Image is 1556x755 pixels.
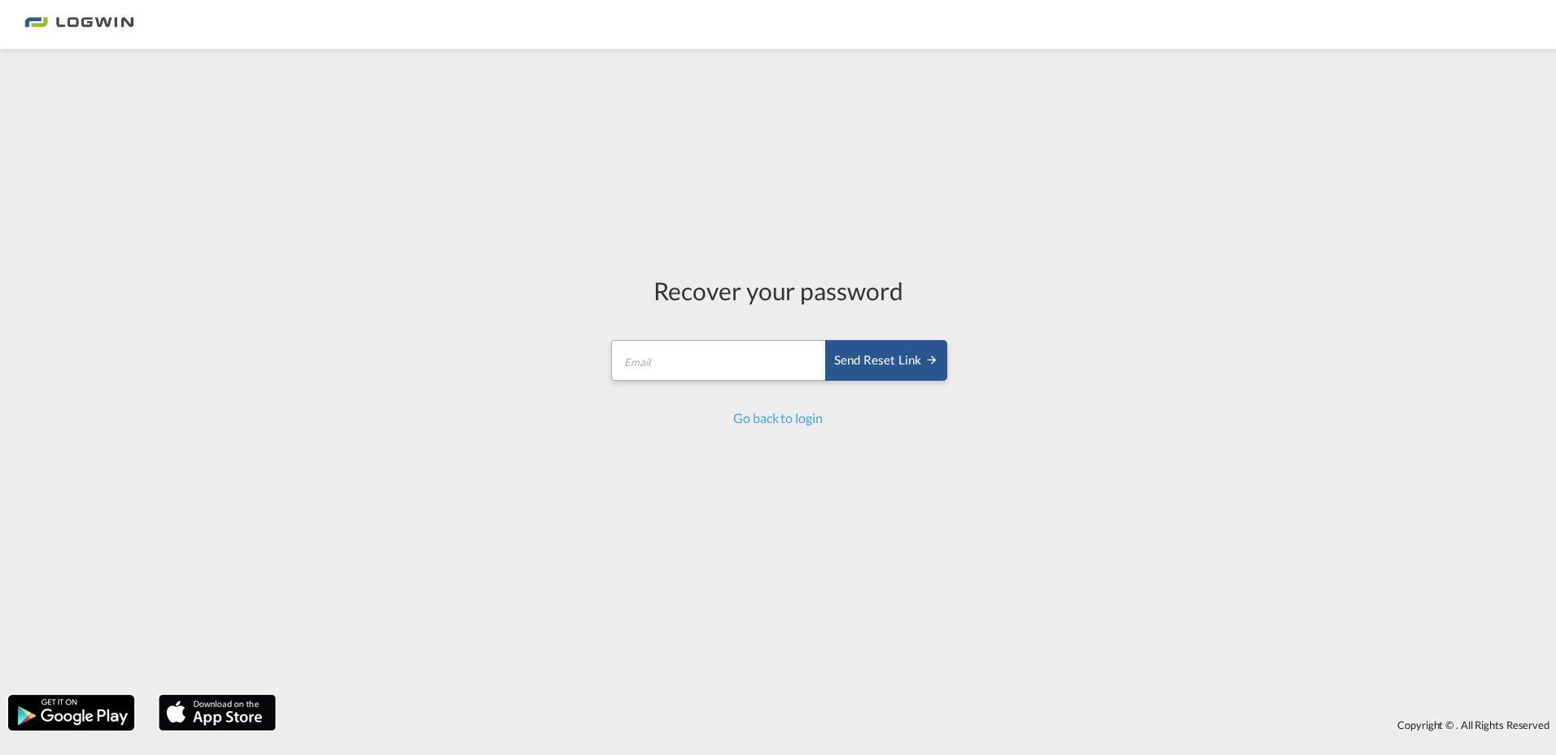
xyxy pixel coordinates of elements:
[24,7,134,43] img: bc73a0e0d8c111efacd525e4c8ad7d32.png
[157,693,278,732] img: apple.png
[609,273,947,308] div: Recover your password
[834,351,938,370] div: Send reset link
[284,711,1556,739] div: Copyright © . All Rights Reserved
[733,410,822,426] a: Go back to login
[925,353,938,366] md-icon: icon-arrow-right
[611,340,827,381] input: Email
[7,693,136,732] img: google.png
[825,340,947,381] button: SEND RESET LINK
